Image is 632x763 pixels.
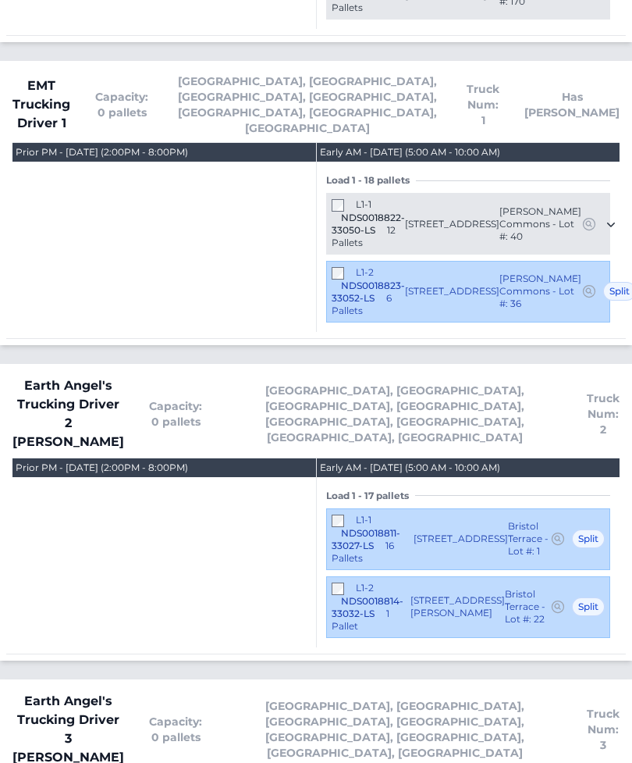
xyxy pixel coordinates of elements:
[405,218,499,230] span: [STREET_ADDRESS]
[356,582,374,594] span: L1-2
[95,89,148,120] span: Capacity: 0 pallets
[499,205,581,243] span: [PERSON_NAME] Commons - Lot #: 40
[356,266,374,278] span: L1-2
[332,224,396,248] span: 12 Pallets
[356,198,371,210] span: L1-1
[405,285,499,298] span: [STREET_ADDRESS]
[505,588,550,626] span: Bristol Terrace - Lot #: 22
[587,706,620,753] span: Truck Num: 3
[326,490,415,502] span: Load 1 - 17 pallets
[410,594,505,619] span: [STREET_ADDRESS][PERSON_NAME]
[508,520,550,558] span: Bristol Terrace - Lot #: 1
[149,714,202,745] span: Capacity: 0 pallets
[332,527,400,551] span: NDS0018811-33027-LS
[587,390,620,437] span: Truck Num: 2
[12,376,124,451] span: Earth Angel's Trucking Driver 2 [PERSON_NAME]
[332,595,403,619] span: NDS0018814-33032-LS
[320,146,500,159] div: Early AM - [DATE] (5:00 AM - 10:00 AM)
[332,212,405,236] span: NDS0018822-33050-LS
[332,540,394,564] span: 16 Pallets
[499,273,581,310] span: [PERSON_NAME] Commons - Lot #: 36
[326,174,416,187] span: Load 1 - 18 pallets
[332,608,389,632] span: 1 Pallet
[227,383,562,445] span: [GEOGRAPHIC_DATA], [GEOGRAPHIC_DATA], [GEOGRAPHIC_DATA], [GEOGRAPHIC_DATA], [GEOGRAPHIC_DATA], [G...
[227,698,562,761] span: [GEOGRAPHIC_DATA], [GEOGRAPHIC_DATA], [GEOGRAPHIC_DATA], [GEOGRAPHIC_DATA], [GEOGRAPHIC_DATA], [G...
[467,81,499,128] span: Truck Num: 1
[332,280,405,304] span: NDS0018823-33052-LS
[173,73,442,136] span: [GEOGRAPHIC_DATA], [GEOGRAPHIC_DATA], [GEOGRAPHIC_DATA], [GEOGRAPHIC_DATA], [GEOGRAPHIC_DATA], [G...
[12,77,70,133] span: EMT Trucking Driver 1
[524,89,620,120] span: Has [PERSON_NAME]
[16,462,188,474] div: Prior PM - [DATE] (2:00PM - 8:00PM)
[572,529,605,548] span: Split
[320,462,500,474] div: Early AM - [DATE] (5:00 AM - 10:00 AM)
[356,514,371,526] span: L1-1
[572,597,605,616] span: Split
[414,533,508,545] span: [STREET_ADDRESS]
[149,398,202,430] span: Capacity: 0 pallets
[16,146,188,159] div: Prior PM - [DATE] (2:00PM - 8:00PM)
[332,292,392,316] span: 6 Pallets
